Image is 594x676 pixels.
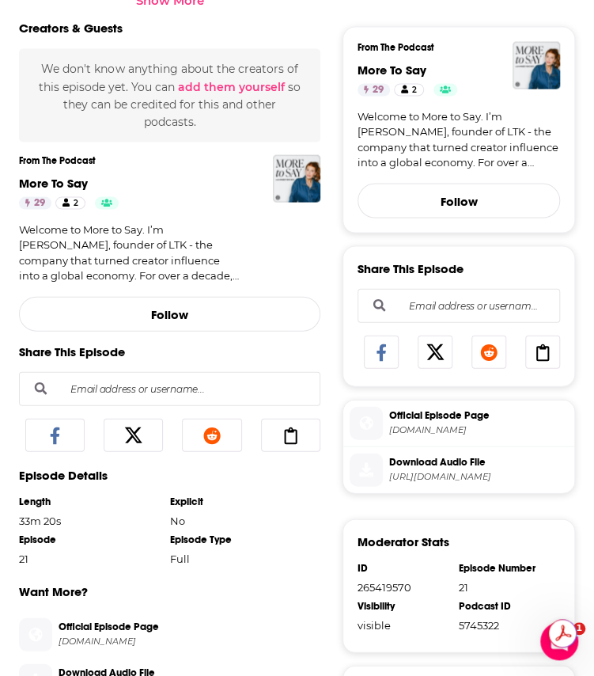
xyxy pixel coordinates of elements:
div: Visibility [358,599,448,612]
span: 2 [74,195,78,211]
input: Email address or username... [371,288,547,321]
h3: Episode Details [19,467,108,482]
a: 2 [394,83,424,96]
img: More To Say [513,41,560,89]
input: Email address or username... [32,371,307,404]
button: Follow [358,183,560,218]
span: shows.acast.com [59,635,320,647]
div: 33m 20s [19,514,160,526]
button: add them yourself [178,80,285,93]
div: Search followers [19,371,320,405]
div: 265419570 [358,580,448,593]
a: More To Say [19,175,88,190]
button: Follow [19,296,320,331]
a: Share on Reddit [182,418,241,451]
a: 29 [358,83,390,96]
a: Official Episode Page[DOMAIN_NAME] [19,617,320,651]
span: Download Audio File [389,454,568,469]
h3: Want More? [19,583,88,598]
h3: Share This Episode [358,260,463,275]
a: Share on X/Twitter [418,335,452,368]
div: 21 [459,580,550,593]
span: Official Episode Page [59,619,320,633]
div: Episode [19,533,160,545]
span: https://sphinx.acast.com/p/open/s/663411ef282012001241a5bb/e/68c2fe148b1c6a4828d0787a/media.mp3 [389,470,568,482]
h3: Share This Episode [19,344,125,359]
span: We don't know anything about the creators of this episode yet . You can so they can be credited f... [39,61,301,128]
span: 29 [34,195,45,211]
a: Share on X/Twitter [104,418,163,451]
a: More To Say [358,62,426,77]
iframe: Intercom live chat [540,622,578,660]
div: 5745322 [459,618,550,631]
a: 29 [19,196,51,209]
img: More To Say [273,154,320,202]
div: Episode Type [169,533,310,545]
a: Official Episode Page[DOMAIN_NAME] [350,406,568,439]
div: Full [169,552,310,564]
div: visible [358,618,448,631]
div: No [169,514,310,526]
a: Copy Link [261,418,320,451]
div: Explicit [169,495,310,507]
a: 2 [55,196,85,209]
span: 29 [373,82,384,97]
a: Welcome to More to Say. I’m [PERSON_NAME], founder of LTK - the company that turned creator influ... [358,108,560,170]
h3: From The Podcast [358,41,547,52]
h2: Creators & Guests [19,21,123,36]
span: Official Episode Page [389,408,568,422]
span: shows.acast.com [389,423,568,435]
div: ID [358,561,448,574]
div: Episode Number [459,561,550,574]
span: 2 [412,82,417,97]
div: Podcast ID [459,599,550,612]
div: Length [19,495,160,507]
h3: From The Podcast [19,154,308,165]
a: Welcome to More to Say. I’m [PERSON_NAME], founder of LTK - the company that turned creator influ... [19,222,240,283]
div: 21 [19,552,160,564]
a: Copy Link [525,335,560,368]
h3: Moderator Stats [358,534,449,549]
a: Share on Reddit [471,335,506,368]
div: Search followers [358,288,560,322]
a: Download Audio File[URL][DOMAIN_NAME] [350,453,568,486]
a: Share on Facebook [25,418,85,451]
a: Share on Facebook [364,335,399,368]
